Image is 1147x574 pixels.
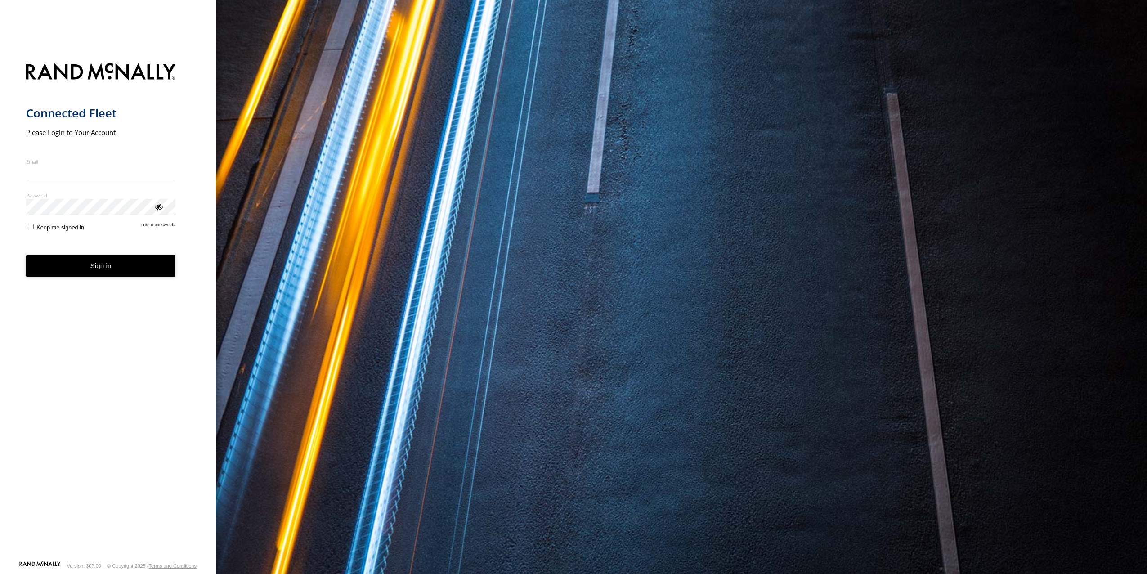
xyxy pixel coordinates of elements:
a: Terms and Conditions [149,563,197,569]
form: main [26,58,190,561]
img: Rand McNally [26,61,176,84]
div: Version: 307.00 [67,563,101,569]
h1: Connected Fleet [26,106,176,121]
button: Sign in [26,255,176,277]
div: ViewPassword [154,202,163,211]
input: Keep me signed in [28,224,34,229]
a: Forgot password? [141,222,176,231]
h2: Please Login to Your Account [26,128,176,137]
label: Password [26,192,176,199]
label: Email [26,158,176,165]
span: Keep me signed in [36,224,84,231]
a: Visit our Website [19,561,61,570]
div: © Copyright 2025 - [107,563,197,569]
